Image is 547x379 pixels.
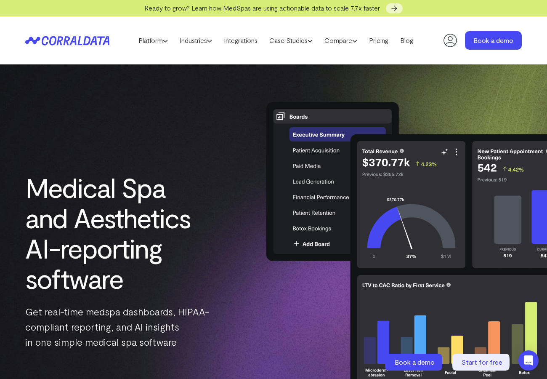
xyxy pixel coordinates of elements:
a: Pricing [363,34,394,47]
a: Platform [133,34,174,47]
a: Blog [394,34,419,47]
a: Book a demo [385,354,444,371]
span: Book a demo [395,358,435,366]
a: Book a demo [465,31,522,50]
p: Get real-time medspa dashboards, HIPAA-compliant reporting, and AI insights in one simple medical... [25,304,210,350]
a: Industries [174,34,218,47]
h1: Medical Spa and Aesthetics AI-reporting software [25,172,210,294]
a: Compare [319,34,363,47]
div: Open Intercom Messenger [518,350,539,371]
span: Start for free [462,358,502,366]
a: Integrations [218,34,263,47]
a: Case Studies [263,34,319,47]
span: Ready to grow? Learn how MedSpas are using actionable data to scale 7.7x faster [144,4,380,12]
a: Start for free [452,354,511,371]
